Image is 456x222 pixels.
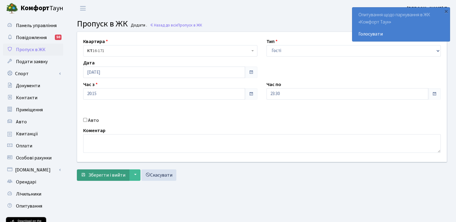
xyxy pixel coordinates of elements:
[16,131,38,137] span: Квитанції
[16,106,43,113] span: Приміщення
[87,48,250,54] span: <b>КТ</b>&nbsp;&nbsp;&nbsp;&nbsp;16-171
[150,22,202,28] a: Назад до всіхПропуск в ЖК
[16,58,48,65] span: Подати заявку
[16,191,41,197] span: Лічильники
[87,48,93,54] b: КТ
[16,119,27,125] span: Авто
[77,18,128,30] span: Пропуск в ЖК
[141,169,176,181] a: Скасувати
[88,172,125,178] span: Зберегти і вийти
[16,94,37,101] span: Контакти
[16,82,40,89] span: Документи
[3,80,63,92] a: Документи
[16,46,46,53] span: Пропуск в ЖК
[407,5,449,12] a: [PERSON_NAME] П.
[3,176,63,188] a: Орендарі
[3,68,63,80] a: Спорт
[266,38,278,45] label: Тип
[3,20,63,32] a: Панель управління
[3,116,63,128] a: Авто
[3,56,63,68] a: Подати заявку
[16,155,52,161] span: Особові рахунки
[3,92,63,104] a: Контакти
[55,35,61,40] div: 50
[3,164,63,176] a: [DOMAIN_NAME]
[358,30,444,38] a: Голосувати
[3,152,63,164] a: Особові рахунки
[20,3,49,13] b: Комфорт
[16,34,47,41] span: Повідомлення
[16,179,36,185] span: Орендарі
[16,22,57,29] span: Панель управління
[3,32,63,44] a: Повідомлення50
[352,8,450,41] div: Опитування щодо паркування в ЖК «Комфорт Таун»
[443,8,449,14] div: ×
[83,38,108,45] label: Квартира
[130,23,147,28] small: Додати .
[75,3,90,13] button: Переключити навігацію
[77,169,129,181] button: Зберегти і вийти
[3,104,63,116] a: Приміщення
[178,22,202,28] span: Пропуск в ЖК
[83,45,257,57] span: <b>КТ</b>&nbsp;&nbsp;&nbsp;&nbsp;16-171
[83,81,98,88] label: Час з
[266,81,281,88] label: Час по
[16,203,42,209] span: Опитування
[20,3,63,14] span: Таун
[16,143,32,149] span: Оплати
[3,44,63,56] a: Пропуск в ЖК
[3,188,63,200] a: Лічильники
[3,140,63,152] a: Оплати
[83,127,105,134] label: Коментар
[3,200,63,212] a: Опитування
[3,128,63,140] a: Квитанції
[83,59,95,66] label: Дата
[88,117,99,124] label: Авто
[6,2,18,14] img: logo.png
